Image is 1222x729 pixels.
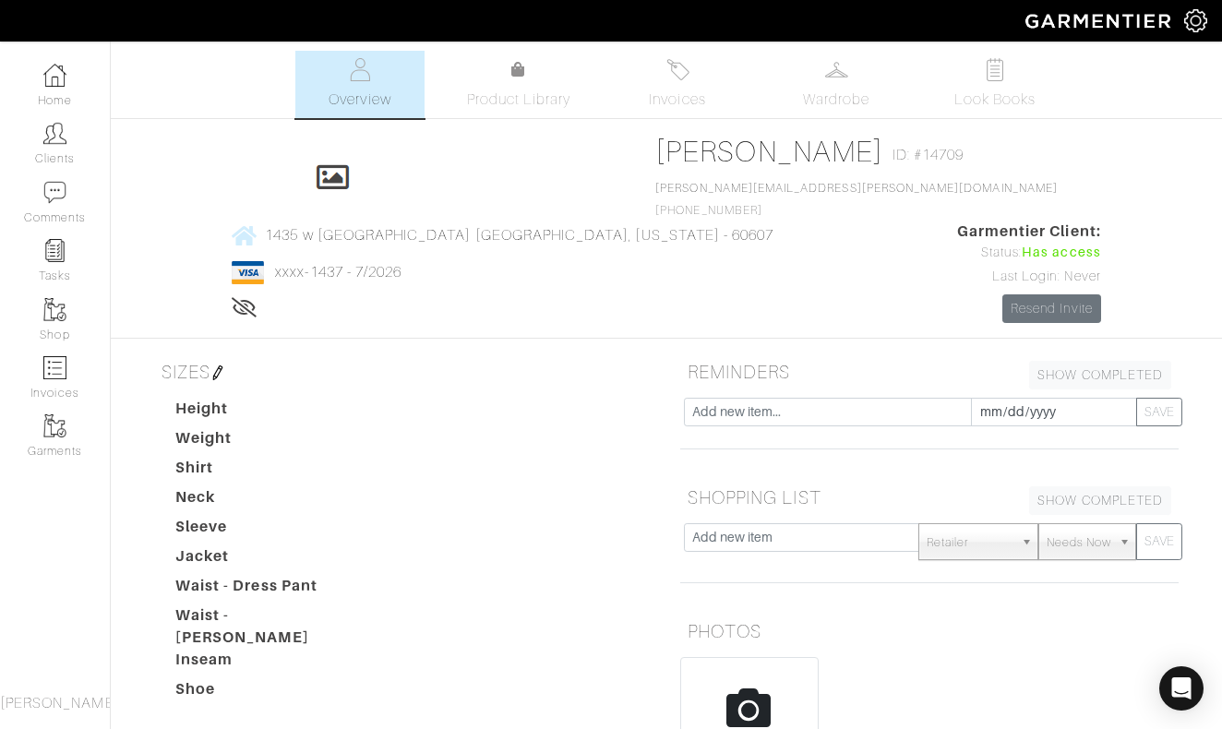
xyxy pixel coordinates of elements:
[210,365,225,380] img: pen-cf24a1663064a2ec1b9c1bd2387e9de7a2fa800b781884d57f21acf72779bad2.png
[329,89,390,111] span: Overview
[162,678,372,708] dt: Shoe
[680,479,1179,516] h5: SHOPPING LIST
[1016,5,1184,37] img: garmentier-logo-header-white-b43fb05a5012e4ada735d5af1a66efaba907eab6374d6393d1fbf88cb4ef424d.png
[162,398,372,427] dt: Height
[232,223,773,246] a: 1435 w [GEOGRAPHIC_DATA] [GEOGRAPHIC_DATA], [US_STATE] - 60607
[162,427,372,457] dt: Weight
[1184,9,1207,32] img: gear-icon-white-bd11855cb880d31180b6d7d6211b90ccbf57a29d726f0c71d8c61bd08dd39cc2.png
[265,227,773,244] span: 1435 w [GEOGRAPHIC_DATA] [GEOGRAPHIC_DATA], [US_STATE] - 60607
[957,221,1101,243] span: Garmentier Client:
[43,298,66,321] img: garments-icon-b7da505a4dc4fd61783c78ac3ca0ef83fa9d6f193b1c9dc38574b1d14d53ca28.png
[803,89,869,111] span: Wardrobe
[162,604,372,649] dt: Waist - [PERSON_NAME]
[154,353,653,390] h5: SIZES
[162,516,372,545] dt: Sleeve
[43,239,66,262] img: reminder-icon-8004d30b9f0a5d33ae49ab947aed9ed385cf756f9e5892f1edd6e32f2345188e.png
[1047,524,1111,561] span: Needs Now
[43,122,66,145] img: clients-icon-6bae9207a08558b7cb47a8932f037763ab4055f8c8b6bfacd5dc20c3e0201464.png
[454,59,583,111] a: Product Library
[655,182,1058,217] span: [PHONE_NUMBER]
[954,89,1036,111] span: Look Books
[666,58,689,81] img: orders-27d20c2124de7fd6de4e0e44c1d41de31381a507db9b33961299e4e07d508b8c.svg
[275,264,401,281] a: xxxx-1437 - 7/2026
[893,144,964,166] span: ID: #14709
[43,414,66,437] img: garments-icon-b7da505a4dc4fd61783c78ac3ca0ef83fa9d6f193b1c9dc38574b1d14d53ca28.png
[655,182,1058,195] a: [PERSON_NAME][EMAIL_ADDRESS][PERSON_NAME][DOMAIN_NAME]
[1002,294,1101,323] a: Resend Invite
[680,353,1179,390] h5: REMINDERS
[957,267,1101,287] div: Last Login: Never
[772,51,901,118] a: Wardrobe
[43,64,66,87] img: dashboard-icon-dbcd8f5a0b271acd01030246c82b418ddd0df26cd7fceb0bd07c9910d44c42f6.png
[349,58,372,81] img: basicinfo-40fd8af6dae0f16599ec9e87c0ef1c0a1fdea2edbe929e3d69a839185d80c458.svg
[957,243,1101,263] div: Status:
[43,356,66,379] img: orders-icon-0abe47150d42831381b5fb84f609e132dff9fe21cb692f30cb5eec754e2cba89.png
[655,135,883,168] a: [PERSON_NAME]
[680,613,1179,650] h5: PHOTOS
[684,398,972,426] input: Add new item...
[162,649,372,678] dt: Inseam
[825,58,848,81] img: wardrobe-487a4870c1b7c33e795ec22d11cfc2ed9d08956e64fb3008fe2437562e282088.svg
[232,261,264,284] img: visa-934b35602734be37eb7d5d7e5dbcd2044c359bf20a24dc3361ca3fa54326a8a7.png
[649,89,705,111] span: Invoices
[162,575,372,604] dt: Waist - Dress Pant
[984,58,1007,81] img: todo-9ac3debb85659649dc8f770b8b6100bb5dab4b48dedcbae339e5042a72dfd3cc.svg
[1029,486,1171,515] a: SHOW COMPLETED
[927,524,1013,561] span: Retailer
[1022,243,1101,263] span: Has access
[684,523,919,552] input: Add new item
[467,89,571,111] span: Product Library
[613,51,742,118] a: Invoices
[930,51,1060,118] a: Look Books
[1159,666,1204,711] div: Open Intercom Messenger
[43,181,66,204] img: comment-icon-a0a6a9ef722e966f86d9cbdc48e553b5cf19dbc54f86b18d962a5391bc8f6eb6.png
[1136,398,1182,426] button: SAVE
[162,486,372,516] dt: Neck
[295,51,425,118] a: Overview
[162,545,372,575] dt: Jacket
[1136,523,1182,560] button: SAVE
[1029,361,1171,389] a: SHOW COMPLETED
[162,457,372,486] dt: Shirt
